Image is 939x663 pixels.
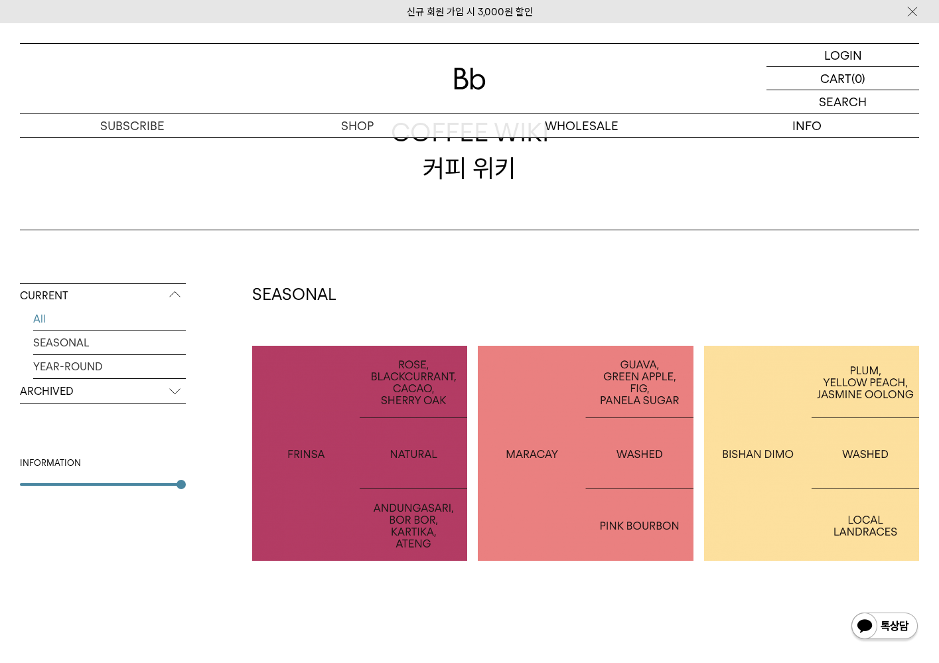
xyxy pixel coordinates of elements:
[766,67,919,90] a: CART (0)
[694,114,919,137] p: INFO
[454,68,486,90] img: 로고
[766,44,919,67] a: LOGIN
[20,284,186,308] p: CURRENT
[20,114,245,137] a: SUBSCRIBE
[819,90,867,113] p: SEARCH
[478,346,693,561] a: 콜롬비아 마라카이COLOMBIA MARACAY
[33,355,186,378] a: YEAR-ROUND
[20,380,186,404] p: ARCHIVED
[407,6,533,18] a: 신규 회원 가입 시 3,000원 할인
[704,346,919,561] a: 에티오피아 비샨 디모ETHIOPIA BISHAN DIMO
[391,115,549,185] div: 커피 위키
[470,114,695,137] p: WHOLESALE
[820,67,851,90] p: CART
[33,307,186,331] a: All
[252,283,919,306] h2: SEASONAL
[850,611,919,643] img: 카카오톡 채널 1:1 채팅 버튼
[824,44,862,66] p: LOGIN
[245,114,470,137] a: SHOP
[33,331,186,354] a: SEASONAL
[20,457,186,470] div: INFORMATION
[851,67,865,90] p: (0)
[252,346,467,561] a: 인도네시아 프린자 내추럴INDONESIA FRINSA NATURAL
